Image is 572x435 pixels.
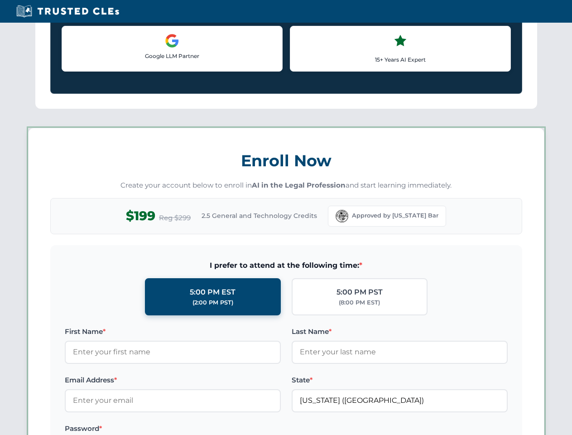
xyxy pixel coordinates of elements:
span: 2.5 General and Technology Credits [202,211,317,221]
label: Email Address [65,375,281,386]
strong: AI in the Legal Profession [252,181,346,189]
label: First Name [65,326,281,337]
label: State [292,375,508,386]
div: (2:00 PM PST) [192,298,233,307]
div: (8:00 PM EST) [339,298,380,307]
p: Create your account below to enroll in and start learning immediately. [50,180,522,191]
span: I prefer to attend at the following time: [65,260,508,271]
img: Trusted CLEs [14,5,122,18]
span: $199 [126,206,155,226]
h3: Enroll Now [50,146,522,175]
input: Florida (FL) [292,389,508,412]
span: Reg $299 [159,213,191,223]
p: 15+ Years AI Expert [298,55,503,64]
div: 5:00 PM PST [336,286,383,298]
span: Approved by [US_STATE] Bar [352,211,438,220]
input: Enter your email [65,389,281,412]
input: Enter your first name [65,341,281,363]
img: Google [165,34,179,48]
input: Enter your last name [292,341,508,363]
label: Password [65,423,281,434]
p: Google LLM Partner [69,52,275,60]
div: 5:00 PM EST [190,286,236,298]
label: Last Name [292,326,508,337]
img: Florida Bar [336,210,348,222]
